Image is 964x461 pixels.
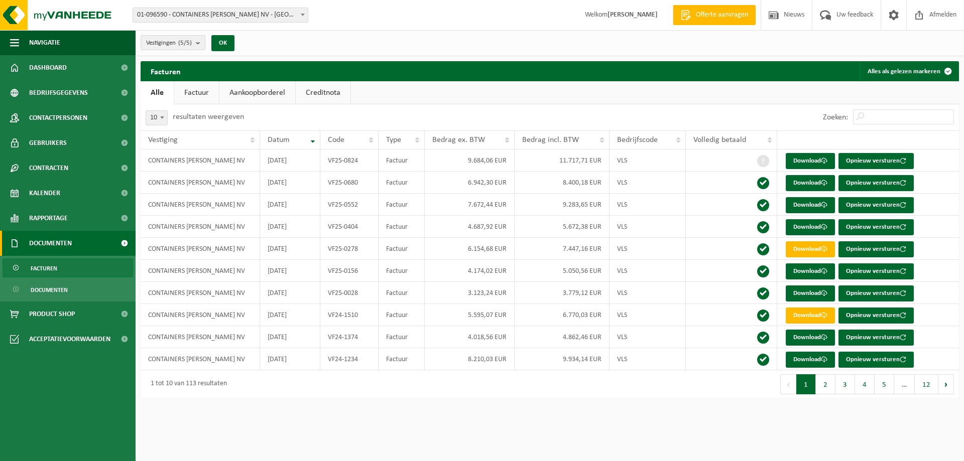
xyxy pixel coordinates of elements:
[786,219,835,235] a: Download
[141,260,260,282] td: CONTAINERS [PERSON_NAME] NV
[515,149,610,172] td: 11.717,71 EUR
[786,308,835,324] a: Download
[786,352,835,368] a: Download
[29,30,60,55] span: Navigatie
[379,238,425,260] td: Factuur
[838,352,914,368] button: Opnieuw versturen
[515,172,610,194] td: 8.400,18 EUR
[610,304,686,326] td: VLS
[320,348,379,370] td: VF24-1234
[211,35,234,51] button: OK
[860,61,958,81] button: Alles als gelezen markeren
[894,374,915,394] span: …
[838,263,914,279] button: Opnieuw versturen
[786,197,835,213] a: Download
[146,110,168,125] span: 10
[31,280,68,299] span: Documenten
[29,206,68,231] span: Rapportage
[141,238,260,260] td: CONTAINERS [PERSON_NAME] NV
[673,5,756,25] a: Offerte aanvragen
[260,304,321,326] td: [DATE]
[29,55,67,80] span: Dashboard
[786,330,835,346] a: Download
[425,348,515,370] td: 8.210,03 EUR
[786,153,835,169] a: Download
[320,326,379,348] td: VF24-1374
[432,136,485,144] span: Bedrag ex. BTW
[425,304,515,326] td: 5.595,07 EUR
[148,136,178,144] span: Vestiging
[29,156,68,181] span: Contracten
[141,326,260,348] td: CONTAINERS [PERSON_NAME] NV
[610,238,686,260] td: VLS
[610,172,686,194] td: VLS
[379,348,425,370] td: Factuur
[320,149,379,172] td: VF25-0824
[386,136,401,144] span: Type
[379,304,425,326] td: Factuur
[29,301,75,327] span: Product Shop
[141,194,260,216] td: CONTAINERS [PERSON_NAME] NV
[379,216,425,238] td: Factuur
[320,172,379,194] td: VF25-0680
[173,113,244,121] label: resultaten weergeven
[260,238,321,260] td: [DATE]
[515,282,610,304] td: 3.779,12 EUR
[133,8,308,22] span: 01-096590 - CONTAINERS JAN HAECK NV - BRUGGE
[610,282,686,304] td: VLS
[29,181,60,206] span: Kalender
[379,194,425,216] td: Factuur
[379,282,425,304] td: Factuur
[610,194,686,216] td: VLS
[425,282,515,304] td: 3.123,24 EUR
[320,216,379,238] td: VF25-0404
[260,149,321,172] td: [DATE]
[515,348,610,370] td: 9.934,14 EUR
[515,260,610,282] td: 5.050,56 EUR
[786,175,835,191] a: Download
[268,136,290,144] span: Datum
[838,153,914,169] button: Opnieuw versturen
[320,238,379,260] td: VF25-0278
[141,216,260,238] td: CONTAINERS [PERSON_NAME] NV
[515,304,610,326] td: 6.770,03 EUR
[786,241,835,257] a: Download
[780,374,796,394] button: Previous
[141,61,191,81] h2: Facturen
[320,194,379,216] td: VF25-0552
[260,260,321,282] td: [DATE]
[838,308,914,324] button: Opnieuw versturen
[260,282,321,304] td: [DATE]
[608,11,658,19] strong: [PERSON_NAME]
[855,374,875,394] button: 4
[838,330,914,346] button: Opnieuw versturen
[838,241,914,257] button: Opnieuw versturen
[296,81,350,104] a: Creditnota
[5,439,168,461] iframe: chat widget
[141,81,174,104] a: Alle
[379,172,425,194] td: Factuur
[515,216,610,238] td: 5.672,38 EUR
[835,374,855,394] button: 3
[425,238,515,260] td: 6.154,68 EUR
[515,326,610,348] td: 4.862,46 EUR
[915,374,938,394] button: 12
[617,136,658,144] span: Bedrijfscode
[693,136,746,144] span: Volledig betaald
[146,111,167,125] span: 10
[320,304,379,326] td: VF24-1510
[875,374,894,394] button: 5
[29,130,67,156] span: Gebruikers
[260,348,321,370] td: [DATE]
[786,263,835,279] a: Download
[425,172,515,194] td: 6.942,30 EUR
[379,149,425,172] td: Factuur
[29,327,110,352] span: Acceptatievoorwaarden
[515,238,610,260] td: 7.447,16 EUR
[610,149,686,172] td: VLS
[320,282,379,304] td: VF25-0028
[823,113,848,121] label: Zoeken:
[260,194,321,216] td: [DATE]
[610,348,686,370] td: VLS
[838,219,914,235] button: Opnieuw versturen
